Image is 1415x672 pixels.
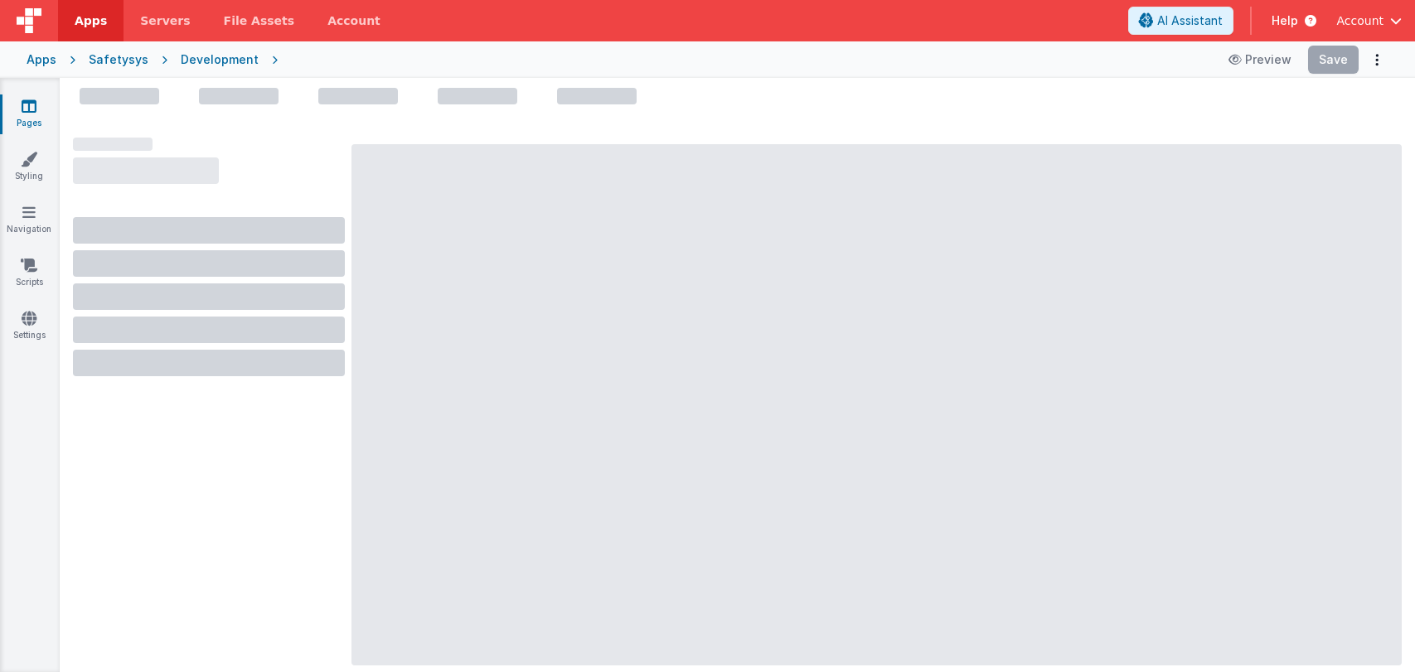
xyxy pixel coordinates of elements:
[1272,12,1298,29] span: Help
[1219,46,1301,73] button: Preview
[1336,12,1384,29] span: Account
[181,51,259,68] div: Development
[75,12,107,29] span: Apps
[224,12,295,29] span: File Assets
[1336,12,1402,29] button: Account
[1157,12,1223,29] span: AI Assistant
[27,51,56,68] div: Apps
[89,51,148,68] div: Safetysys
[1365,48,1388,71] button: Options
[1308,46,1359,74] button: Save
[1128,7,1233,35] button: AI Assistant
[140,12,190,29] span: Servers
